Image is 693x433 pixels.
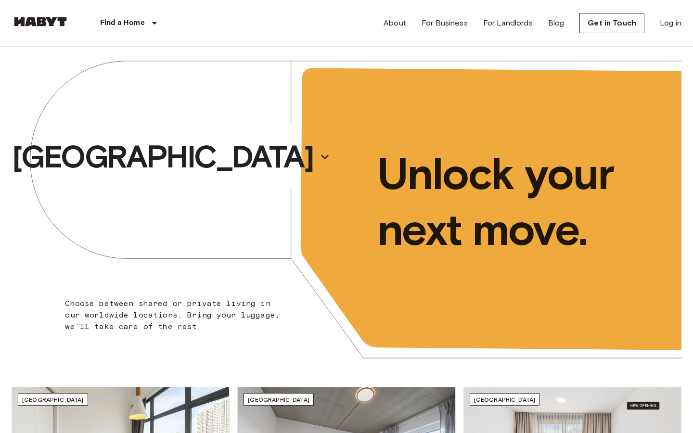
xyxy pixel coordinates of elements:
[100,17,145,29] p: Find a Home
[22,396,84,403] span: [GEOGRAPHIC_DATA]
[12,17,69,26] img: Habyt
[579,13,644,33] a: Get in Touch
[474,396,536,403] span: [GEOGRAPHIC_DATA]
[65,298,286,332] p: Choose between shared or private living in our worldwide locations. Bring your luggage, we'll tak...
[248,396,309,403] span: [GEOGRAPHIC_DATA]
[12,138,313,176] p: [GEOGRAPHIC_DATA]
[548,17,565,29] a: Blog
[8,135,334,179] button: [GEOGRAPHIC_DATA]
[483,17,533,29] a: For Landlords
[384,17,406,29] a: About
[660,17,681,29] a: Log in
[377,146,666,257] p: Unlock your next move.
[422,17,468,29] a: For Business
